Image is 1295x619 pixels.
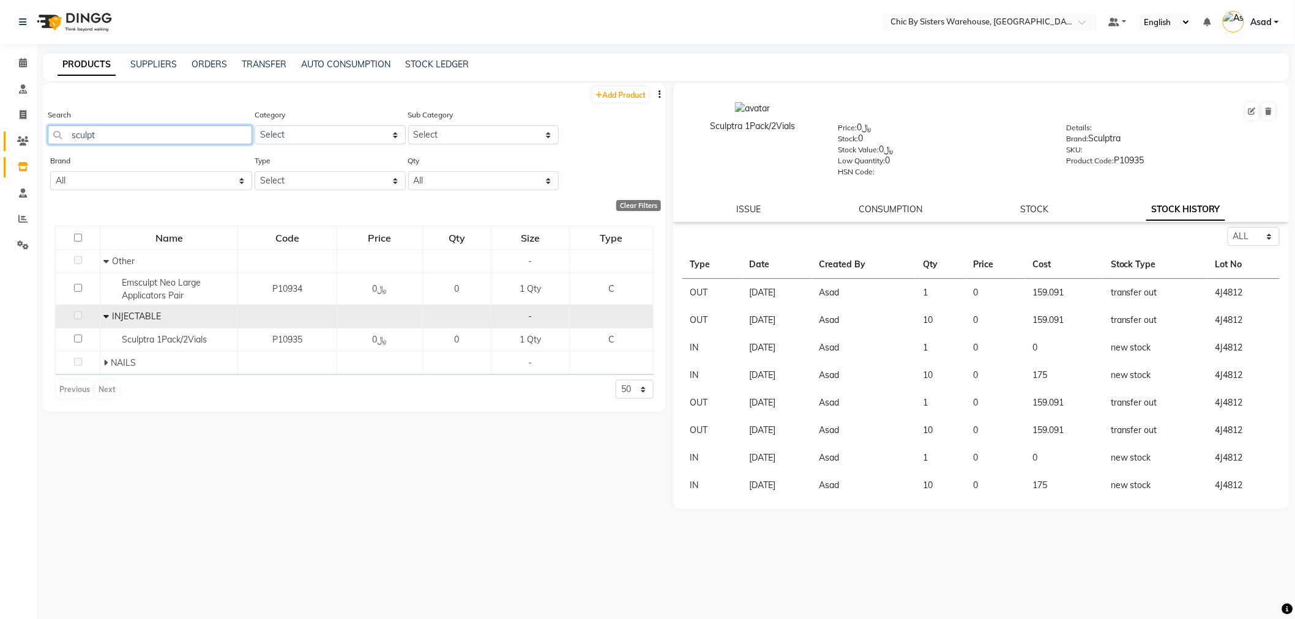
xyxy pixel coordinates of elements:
[1067,154,1277,171] div: P10935
[50,155,70,166] label: Brand
[592,87,649,102] a: Add Product
[570,227,652,249] div: Type
[272,334,302,345] span: P10935
[682,251,742,279] th: Type
[916,472,966,499] td: 10
[916,279,966,307] td: 1
[1223,11,1244,32] img: Asad
[242,59,286,70] a: TRANSFER
[1207,334,1280,361] td: 4J4812
[1025,472,1103,499] td: 175
[1025,251,1103,279] th: Cost
[255,155,271,166] label: Type
[239,227,336,249] div: Code
[1067,132,1277,149] div: Sculptra
[1025,417,1103,444] td: 159.091
[112,256,135,267] span: Other
[916,444,966,472] td: 1
[1067,155,1114,166] label: Product Code:
[103,311,112,322] span: Collapse Row
[742,251,812,279] th: Date
[916,389,966,417] td: 1
[838,132,1048,149] div: 0
[966,361,1025,389] td: 0
[859,204,923,215] a: CONSUMPTION
[101,227,237,249] div: Name
[742,306,812,334] td: [DATE]
[1207,361,1280,389] td: 4J4812
[1207,389,1280,417] td: 4J4812
[1020,204,1048,215] a: STOCK
[1025,444,1103,472] td: 0
[103,256,112,267] span: Collapse Row
[916,417,966,444] td: 10
[916,306,966,334] td: 10
[492,227,568,249] div: Size
[682,279,742,307] td: OUT
[742,472,812,499] td: [DATE]
[111,357,136,368] span: NAILS
[682,444,742,472] td: IN
[255,109,285,120] label: Category
[1025,389,1103,417] td: 159.091
[812,279,916,307] td: Asad
[122,334,207,345] span: Sculptra 1Pack/2Vials
[405,59,469,70] a: STOCK LEDGER
[520,334,541,345] span: 1 Qty
[966,444,1025,472] td: 0
[1067,144,1083,155] label: SKU:
[424,227,491,249] div: Qty
[1067,133,1089,144] label: Brand:
[916,361,966,389] td: 10
[1103,279,1207,307] td: transfer out
[372,334,387,345] span: ﷼0
[58,54,116,76] a: PRODUCTS
[682,334,742,361] td: IN
[372,283,387,294] span: ﷼0
[966,472,1025,499] td: 0
[682,472,742,499] td: IN
[812,417,916,444] td: Asad
[1103,417,1207,444] td: transfer out
[1067,122,1092,133] label: Details:
[838,122,857,133] label: Price:
[48,125,252,144] input: Search by product name or code
[916,334,966,361] td: 1
[1103,444,1207,472] td: new stock
[130,59,177,70] a: SUPPLIERS
[1025,334,1103,361] td: 0
[742,361,812,389] td: [DATE]
[966,279,1025,307] td: 0
[838,121,1048,138] div: ﷼0
[301,59,390,70] a: AUTO CONSUMPTION
[1103,251,1207,279] th: Stock Type
[966,334,1025,361] td: 0
[455,283,460,294] span: 0
[1103,389,1207,417] td: transfer out
[812,444,916,472] td: Asad
[408,155,420,166] label: Qty
[742,417,812,444] td: [DATE]
[742,334,812,361] td: [DATE]
[1103,472,1207,499] td: new stock
[1103,361,1207,389] td: new stock
[735,102,770,115] img: avatar
[966,389,1025,417] td: 0
[455,334,460,345] span: 0
[742,279,812,307] td: [DATE]
[529,357,532,368] span: -
[838,144,879,155] label: Stock Value:
[812,306,916,334] td: Asad
[272,283,302,294] span: P10934
[838,154,1048,171] div: 0
[338,227,422,249] div: Price
[1207,444,1280,472] td: 4J4812
[48,109,71,120] label: Search
[103,357,111,368] span: Expand Row
[112,311,161,322] span: INJECTABLE
[529,311,532,322] span: -
[685,120,819,133] div: Sculptra 1Pack/2Vials
[1250,16,1272,29] span: Asad
[838,133,858,144] label: Stock:
[608,283,614,294] span: C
